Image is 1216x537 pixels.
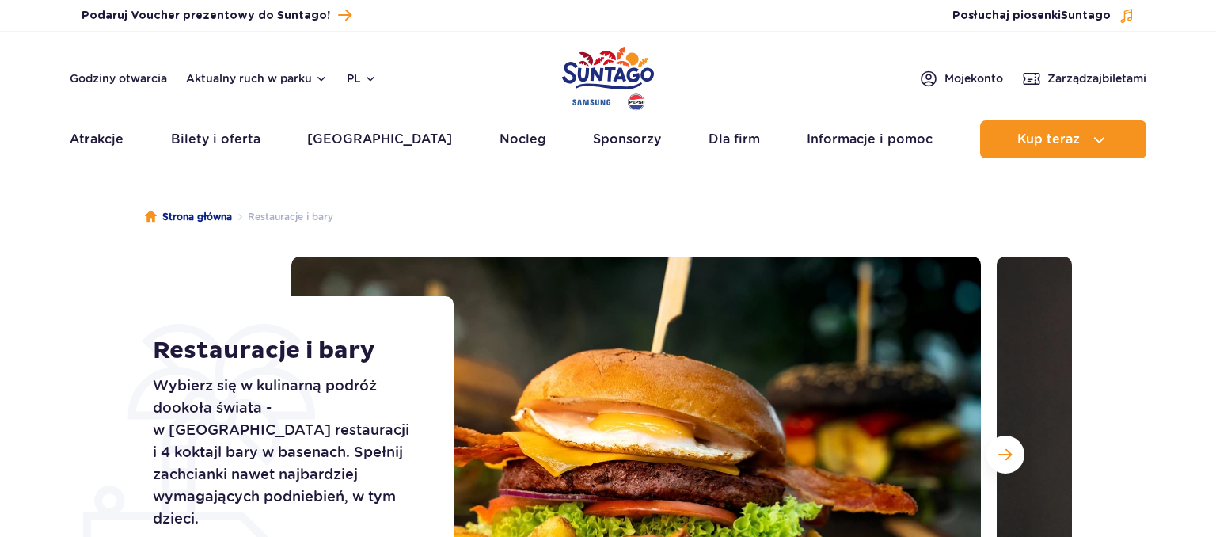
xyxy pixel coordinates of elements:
span: Posłuchaj piosenki [952,8,1111,24]
button: Kup teraz [980,120,1146,158]
button: Posłuchaj piosenkiSuntago [952,8,1134,24]
a: Nocleg [500,120,546,158]
a: Informacje i pomoc [807,120,933,158]
a: [GEOGRAPHIC_DATA] [307,120,452,158]
span: Moje konto [944,70,1003,86]
a: Sponsorzy [593,120,661,158]
a: Bilety i oferta [171,120,260,158]
a: Strona główna [145,209,232,225]
h1: Restauracje i bary [153,337,418,365]
a: Atrakcje [70,120,123,158]
span: Suntago [1061,10,1111,21]
button: Aktualny ruch w parku [186,72,328,85]
a: Zarządzajbiletami [1022,69,1146,88]
button: Następny slajd [986,436,1024,474]
li: Restauracje i bary [232,209,333,225]
a: Godziny otwarcia [70,70,167,86]
a: Mojekonto [919,69,1003,88]
button: pl [347,70,377,86]
a: Dla firm [709,120,760,158]
span: Kup teraz [1017,132,1080,147]
p: Wybierz się w kulinarną podróż dookoła świata - w [GEOGRAPHIC_DATA] restauracji i 4 koktajl bary ... [153,375,418,530]
span: Zarządzaj biletami [1047,70,1146,86]
a: Podaruj Voucher prezentowy do Suntago! [82,5,351,26]
span: Podaruj Voucher prezentowy do Suntago! [82,8,330,24]
a: Park of Poland [562,40,654,112]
